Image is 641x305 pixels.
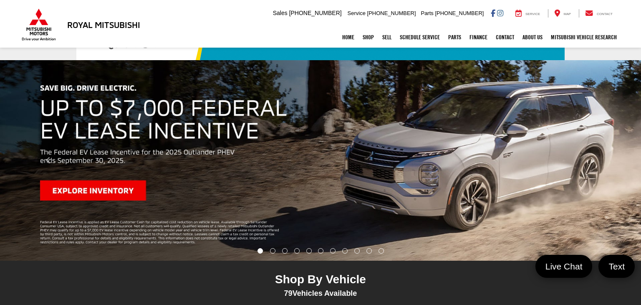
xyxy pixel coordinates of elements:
li: Go to slide number 5. [306,248,312,254]
li: Go to slide number 7. [330,248,336,254]
div: Have you already test driven our latest models? You absolutely should! [506,186,626,216]
span: Map [564,12,571,16]
a: Shop [358,27,378,48]
a: Service [509,9,546,18]
a: Instagram: Click to visit our Instagram page [497,10,503,16]
a: Schedule Service: Opens in a new tab [396,27,444,48]
a: Mitsubishi Vehicle Research [547,27,621,48]
span: Live Chat [541,261,587,272]
li: Go to slide number 6. [318,248,324,254]
span: Text [604,261,629,272]
a: Home [338,27,358,48]
a: Finance [465,27,492,48]
span: [PHONE_NUMBER] [289,10,342,16]
img: Agent profile photo [468,186,498,216]
button: Click to view next picture. [545,77,641,244]
a: Contact [492,27,518,48]
a: Submit [611,224,626,242]
span: [PHONE_NUMBER] [367,10,416,16]
a: About Us [518,27,547,48]
img: Mitsubishi [20,8,58,41]
a: Facebook: Click to visit our Facebook page [491,10,495,16]
span: Service [348,10,366,16]
a: Contact [579,9,619,18]
li: Go to slide number 8. [342,248,348,254]
li: Go to slide number 9. [354,248,360,254]
li: Go to slide number 1. [257,248,263,254]
li: Go to slide number 4. [294,248,300,254]
span: Service [525,12,540,16]
a: Text [598,255,635,278]
li: Go to slide number 11. [379,248,384,254]
span: 79 [284,289,293,297]
div: Vehicles Available [176,289,465,298]
a: Map [548,9,577,18]
li: Go to slide number 10. [366,248,372,254]
input: Enter your message [468,224,611,242]
h3: Royal Mitsubishi [67,20,140,29]
li: Go to slide number 3. [282,248,288,254]
a: Live Chat [535,255,593,278]
span: [PHONE_NUMBER] [435,10,484,16]
a: Parts: Opens in a new tab [444,27,465,48]
span: Parts [421,10,433,16]
a: Sell [378,27,396,48]
span: Sales [273,10,288,16]
span: Contact [597,12,613,16]
div: Shop By Vehicle [176,272,465,289]
li: Go to slide number 2. [270,248,275,254]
